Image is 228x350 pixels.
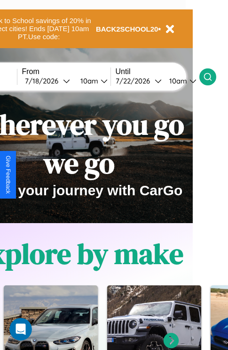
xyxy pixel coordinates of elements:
div: Give Feedback [5,156,11,194]
div: 10am [76,76,101,85]
label: From [22,67,110,76]
button: 7/18/2026 [22,76,73,86]
button: 10am [73,76,110,86]
button: 10am [162,76,199,86]
iframe: Intercom live chat [9,318,32,341]
div: 10am [165,76,189,85]
div: 7 / 22 / 2026 [116,76,155,85]
label: Until [116,67,199,76]
b: BACK2SCHOOL20 [96,25,158,33]
div: 7 / 18 / 2026 [25,76,63,85]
